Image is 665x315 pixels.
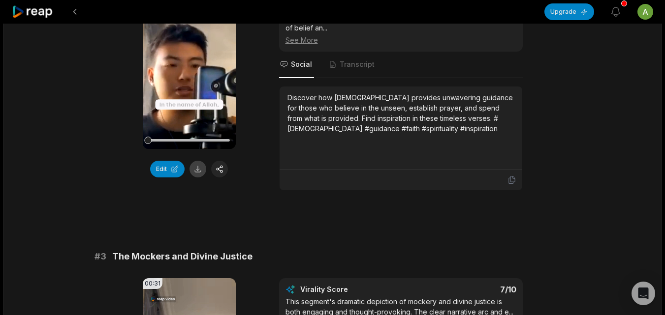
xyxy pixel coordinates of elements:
button: Upgrade [544,3,594,20]
div: This segment introduces [DEMOGRAPHIC_DATA] as a source of guidance, highlighting faith, prayer, a... [285,2,516,45]
div: 7 /10 [411,285,516,294]
nav: Tabs [279,52,523,78]
span: Social [291,59,312,69]
button: Edit [150,161,185,177]
span: The Mockers and Divine Justice [112,250,253,263]
div: Discover how [DEMOGRAPHIC_DATA] provides unwavering guidance for those who believe in the unseen,... [287,92,514,134]
div: Virality Score [300,285,406,294]
div: See More [285,35,516,45]
span: # 3 [95,250,106,263]
span: Transcript [340,59,375,69]
div: Open Intercom Messenger [632,282,655,305]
